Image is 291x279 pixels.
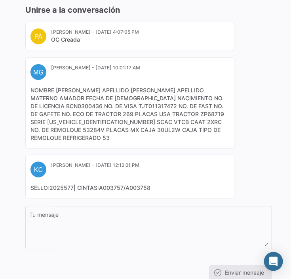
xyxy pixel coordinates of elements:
[25,4,272,15] h3: Unirse a la conversación
[30,64,46,80] div: MG
[30,29,46,44] div: PA
[51,64,140,71] mat-card-subtitle: [PERSON_NAME] - [DATE] 10:01:17 AM
[30,162,46,178] div: KC
[51,162,139,169] mat-card-subtitle: [PERSON_NAME] - [DATE] 12:12:21 PM
[51,29,139,36] mat-card-subtitle: [PERSON_NAME] - [DATE] 4:07:05 PM
[51,36,139,44] mat-card-title: OC Creada
[30,184,230,192] mat-card-content: SELLO:2025577| CINTAS:A003757/A003758
[264,252,283,271] div: Abrir Intercom Messenger
[30,86,230,142] mat-card-content: NOMBRE [PERSON_NAME] APELLIDO [PERSON_NAME] APELLIDO MATERNO AMADOR FECHA DE [DEMOGRAPHIC_DATA] N...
